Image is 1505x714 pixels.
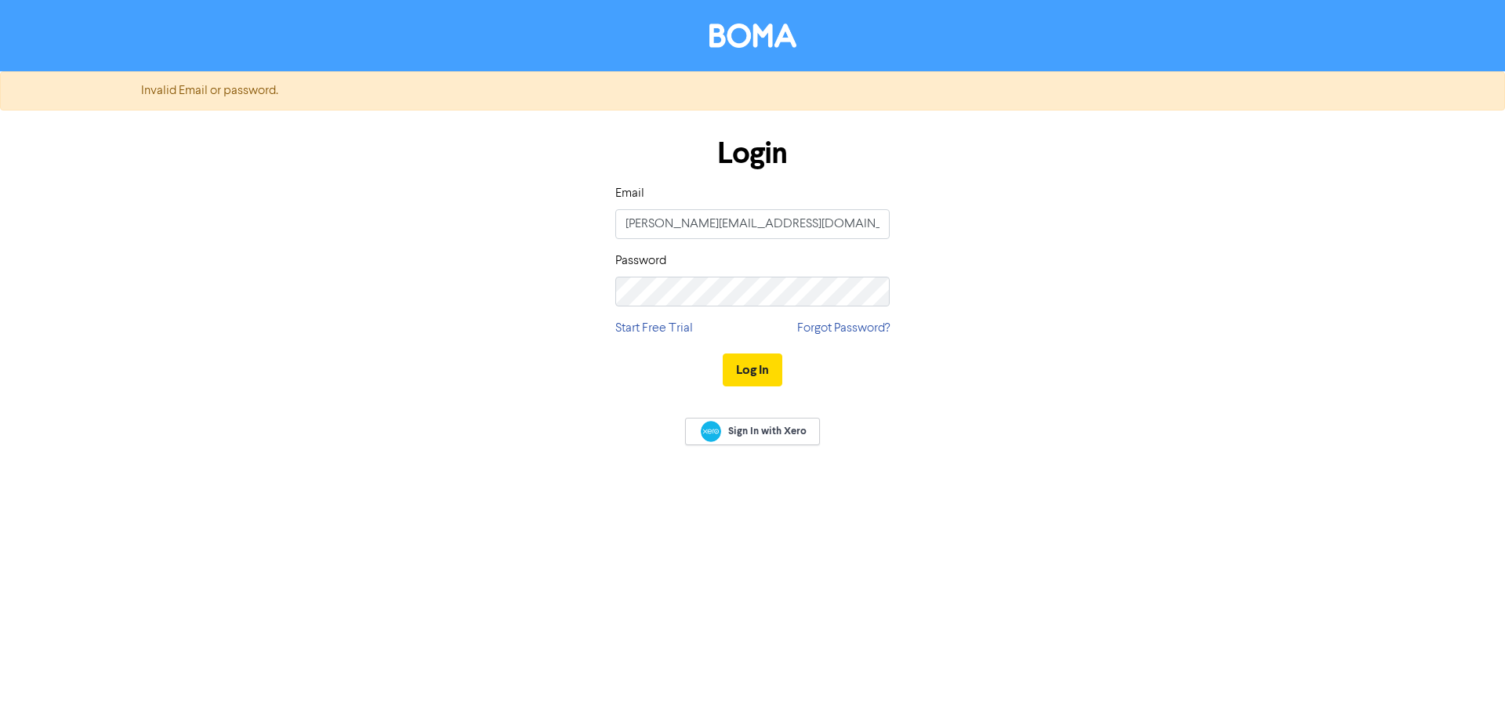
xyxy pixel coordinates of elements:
[723,353,782,386] button: Log In
[861,215,880,234] keeper-lock: Open Keeper Popup
[701,421,721,442] img: Xero logo
[1427,639,1505,714] iframe: Chat Widget
[709,24,796,48] img: BOMA Logo
[615,319,693,338] a: Start Free Trial
[685,418,820,445] a: Sign In with Xero
[615,252,666,270] label: Password
[615,184,644,203] label: Email
[129,82,1376,100] div: Invalid Email or password.
[728,424,807,438] span: Sign In with Xero
[797,319,890,338] a: Forgot Password?
[615,136,890,172] h1: Login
